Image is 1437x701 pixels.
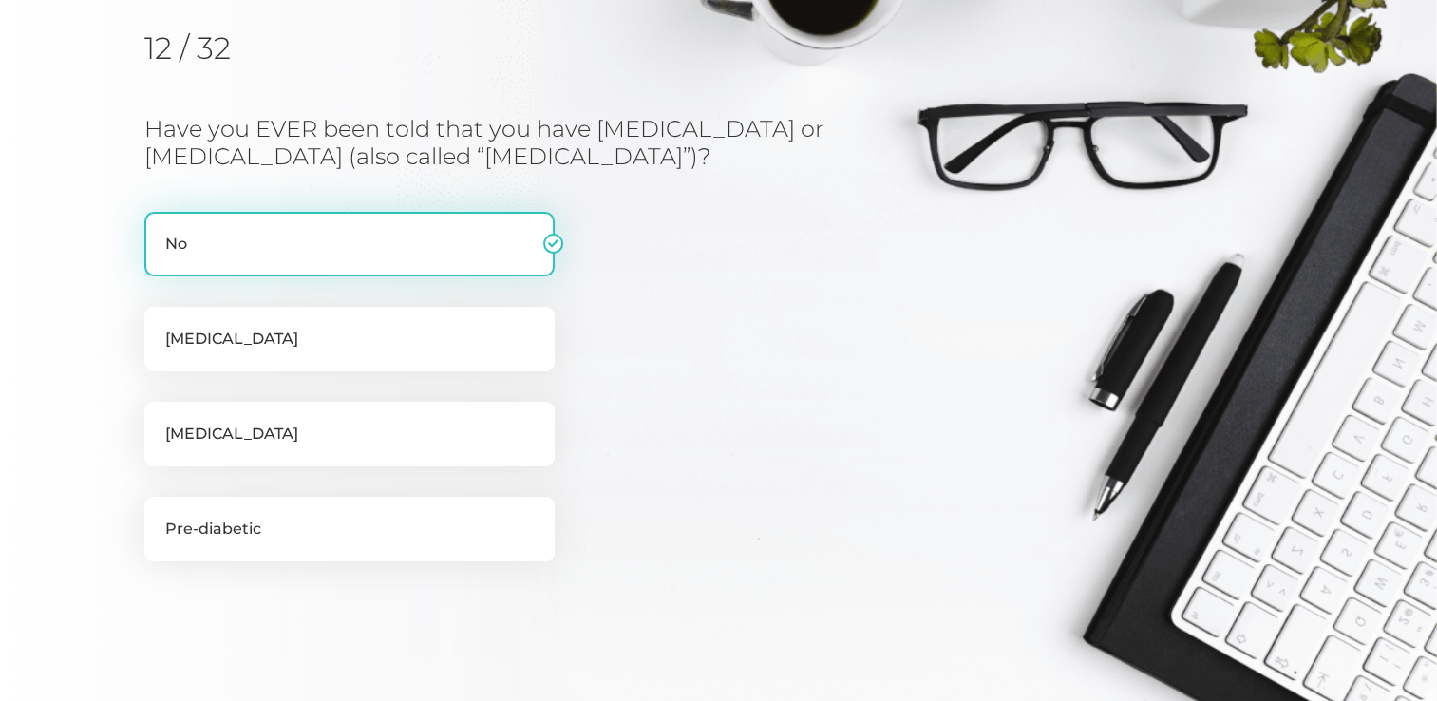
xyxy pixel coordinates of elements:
[144,116,833,171] h3: Have you EVER been told that you have [MEDICAL_DATA] or [MEDICAL_DATA] (also called “[MEDICAL_DAT...
[144,402,555,466] label: [MEDICAL_DATA]
[144,307,555,371] label: [MEDICAL_DATA]
[144,30,339,66] h2: 12 / 32
[144,497,555,561] label: Pre-diabetic
[144,212,555,276] label: No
